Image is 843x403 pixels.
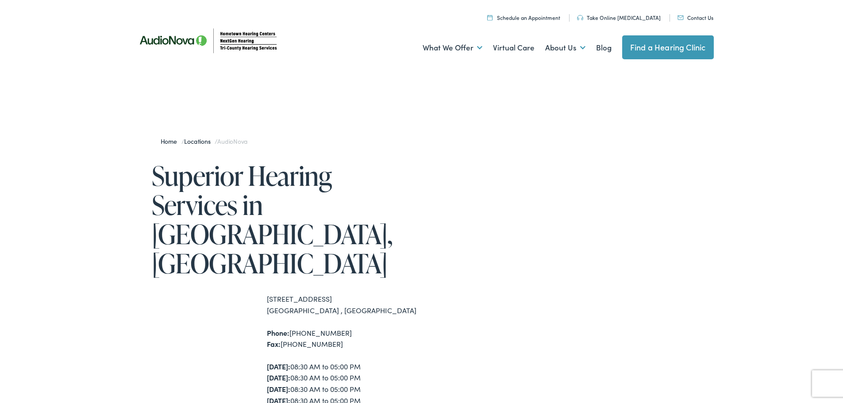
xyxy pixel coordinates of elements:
h1: Superior Hearing Services in [GEOGRAPHIC_DATA], [GEOGRAPHIC_DATA] [152,161,422,278]
img: utility icon [577,15,583,20]
strong: [DATE]: [267,372,290,382]
a: Locations [184,137,215,146]
span: / / [161,137,248,146]
strong: [DATE]: [267,384,290,394]
a: Virtual Care [493,31,535,64]
a: Find a Hearing Clinic [622,35,714,59]
a: Contact Us [677,14,713,21]
a: Blog [596,31,612,64]
strong: Fax: [267,339,281,349]
img: utility icon [677,15,684,20]
a: About Us [545,31,585,64]
strong: Phone: [267,328,289,338]
a: Schedule an Appointment [487,14,560,21]
div: [PHONE_NUMBER] [PHONE_NUMBER] [267,327,422,350]
div: [STREET_ADDRESS] [GEOGRAPHIC_DATA] , [GEOGRAPHIC_DATA] [267,293,422,316]
img: utility icon [487,15,493,20]
a: What We Offer [423,31,482,64]
span: AudioNova [217,137,247,146]
a: Take Online [MEDICAL_DATA] [577,14,661,21]
strong: [DATE]: [267,361,290,371]
a: Home [161,137,181,146]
